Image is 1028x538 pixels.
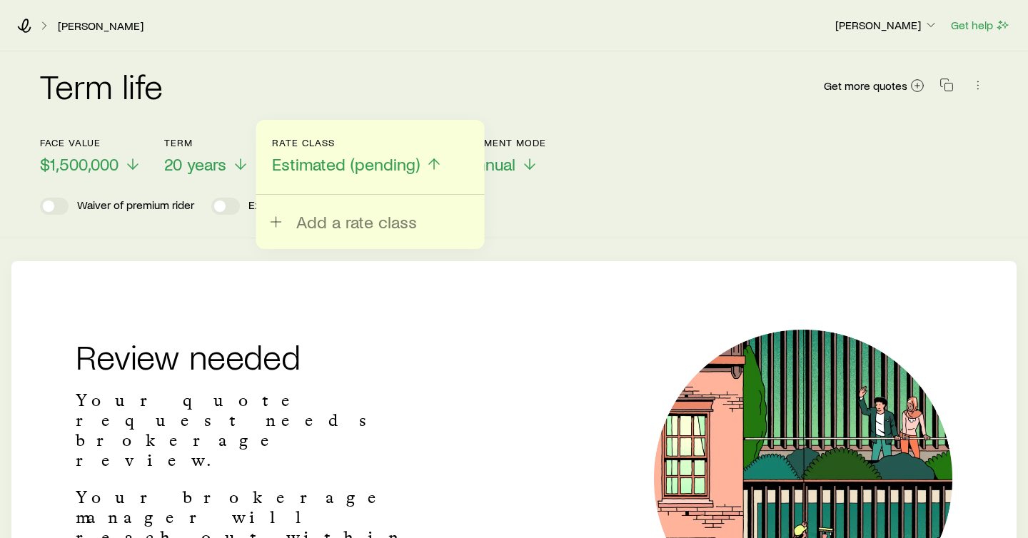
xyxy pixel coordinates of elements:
a: [PERSON_NAME] [57,19,144,33]
button: Get help [950,17,1011,34]
p: Payment Mode [465,137,546,148]
p: Rate Class [272,137,443,148]
a: Get more quotes [823,78,925,94]
span: Annual [465,154,515,174]
button: Face value$1,500,000 [40,137,141,175]
p: Waiver of premium rider [77,198,194,215]
h2: Review needed [76,339,438,373]
span: Get more quotes [824,80,907,91]
p: Extended convertibility [248,198,362,215]
p: Your quote request needs brokerage review. [76,390,438,470]
span: $1,500,000 [40,154,119,174]
button: Rate ClassEstimated (pending) [272,137,443,175]
p: Term [164,137,249,148]
span: Estimated (pending) [272,154,420,174]
h2: Term life [40,68,163,103]
p: [PERSON_NAME] [835,18,938,32]
p: Face value [40,137,141,148]
button: [PERSON_NAME] [835,17,939,34]
button: Payment ModeAnnual [465,137,546,175]
span: 20 years [164,154,226,174]
button: Term20 years [164,137,249,175]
